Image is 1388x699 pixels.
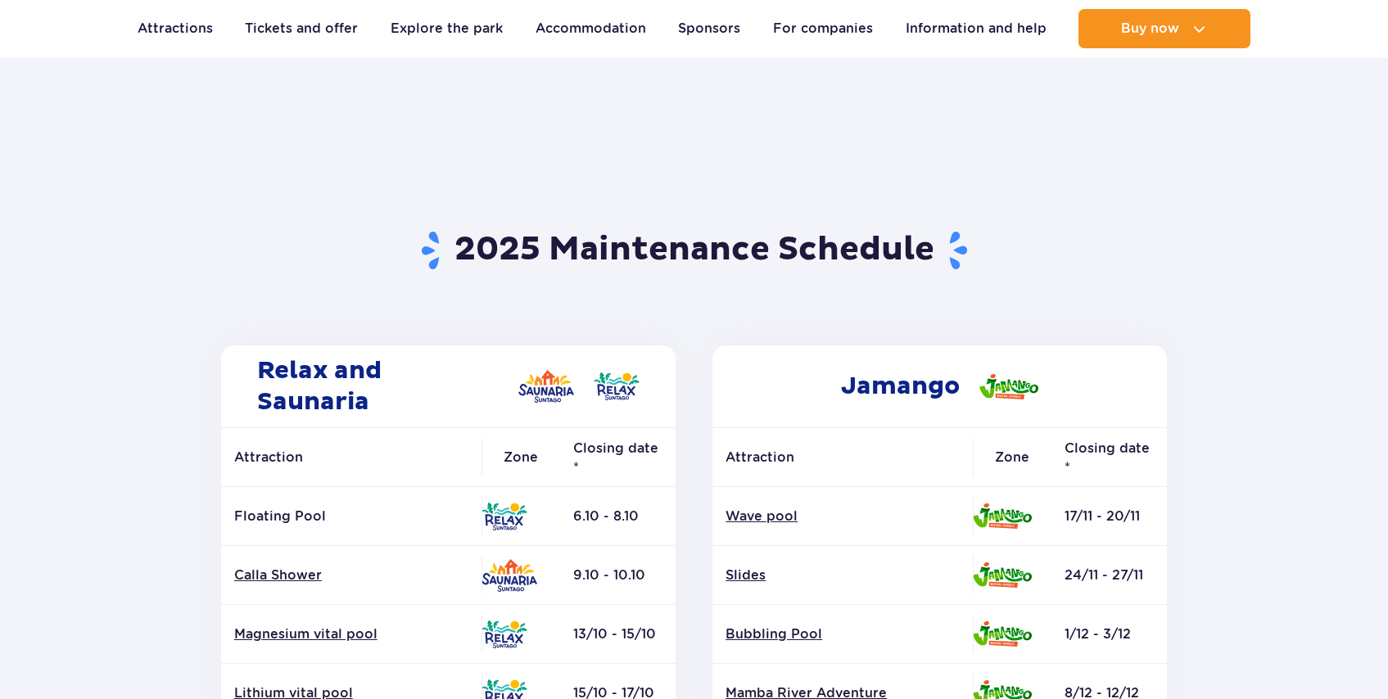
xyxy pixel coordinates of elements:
font: Relax and Saunaria [257,355,382,417]
font: Wave pool [726,508,798,524]
font: Slides [726,567,766,583]
font: Zone [504,449,538,465]
img: Jamango [973,621,1032,647]
font: Magnesium vital pool [234,626,378,642]
font: Attractions [138,20,213,36]
font: Attraction [234,449,303,465]
a: Magnesium vital pool [234,625,468,643]
font: Tickets and offer [245,20,358,36]
font: Accommodation [536,20,646,36]
img: Saunarium [518,370,574,403]
font: Sponsors [678,20,740,36]
font: Calla Shower [234,567,322,583]
img: Jamango [973,562,1032,588]
font: 9.10 - 10.10 [573,567,645,583]
font: 24/11 - 27/11 [1065,567,1143,583]
a: Wave pool [726,507,960,525]
img: Relax [482,620,527,648]
img: Jamango [979,374,1038,399]
font: Closing date [573,440,658,456]
img: Jamango [973,503,1032,529]
font: 2025 Maintenance Schedule [454,229,934,270]
a: Calla Shower [234,566,468,584]
img: Saunarium [482,559,537,592]
button: Buy now [1078,9,1250,48]
font: Attraction [726,449,794,465]
font: Bubbling Pool [726,626,822,642]
a: For companies [773,9,873,48]
font: Explore the park [391,20,503,36]
font: 13/10 - 15/10 [573,626,656,642]
font: 1/12 - 3/12 [1065,626,1131,642]
a: Explore the park [391,9,503,48]
font: 17/11 - 20/11 [1065,508,1140,524]
font: Floating Pool [234,508,326,524]
a: Sponsors [678,9,740,48]
font: For companies [773,20,873,36]
a: Slides [726,566,960,584]
font: Information and help [906,20,1047,36]
font: Closing date [1065,440,1150,456]
a: Attractions [138,9,213,48]
font: Zone [995,449,1029,465]
font: 6.10 - 8.10 [573,508,639,524]
a: Information and help [906,9,1047,48]
a: Tickets and offer [245,9,358,48]
img: Relax [482,503,527,530]
a: Accommodation [536,9,646,48]
a: Bubbling Pool [726,625,960,643]
img: Relax [594,372,640,400]
font: Jamango [841,371,960,401]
